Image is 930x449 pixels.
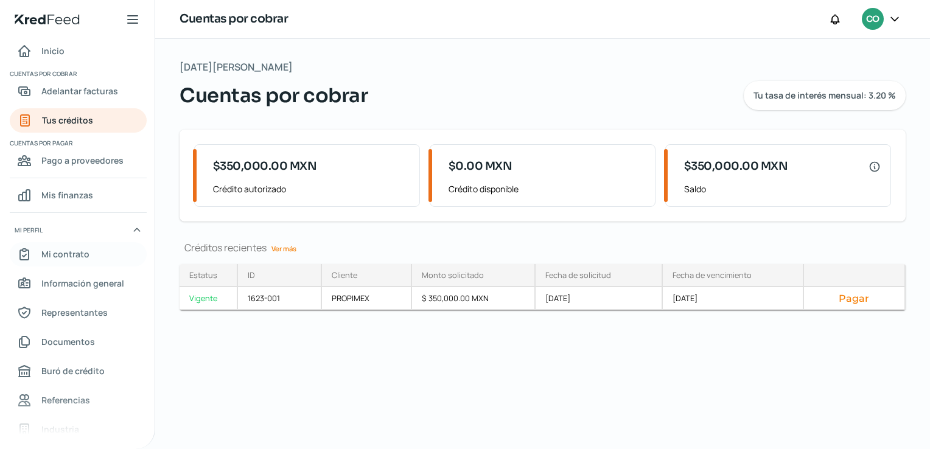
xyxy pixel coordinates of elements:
span: Industria [41,422,79,437]
span: $350,000.00 MXN [213,158,317,175]
span: Inicio [41,43,65,58]
div: PROPIMEX [322,287,411,310]
span: $0.00 MXN [449,158,512,175]
span: Información general [41,276,124,291]
a: Mis finanzas [10,183,147,207]
span: Referencias [41,392,90,408]
span: Cuentas por pagar [10,137,145,148]
div: Cliente [332,270,357,280]
a: Buró de crédito [10,359,147,383]
span: Saldo [684,181,881,197]
span: Mis finanzas [41,187,93,203]
a: Documentos [10,330,147,354]
a: Adelantar facturas [10,79,147,103]
span: CO [866,12,879,27]
div: [DATE] [663,287,803,310]
span: Adelantar facturas [41,83,118,99]
div: ID [248,270,255,280]
span: Crédito disponible [449,181,645,197]
span: [DATE][PERSON_NAME] [180,58,293,76]
span: $350,000.00 MXN [684,158,788,175]
div: Estatus [189,270,217,280]
a: Mi contrato [10,242,147,266]
a: Información general [10,271,147,296]
a: Inicio [10,39,147,63]
span: Tus créditos [42,113,93,128]
span: Representantes [41,305,108,320]
div: [DATE] [536,287,663,310]
div: Fecha de vencimiento [673,270,752,280]
a: Industria [10,417,147,442]
div: Créditos recientes [180,241,906,254]
span: Crédito autorizado [213,181,410,197]
div: $ 350,000.00 MXN [412,287,536,310]
div: 1623-001 [238,287,322,310]
a: Representantes [10,301,147,325]
a: Vigente [180,287,238,310]
button: Pagar [814,292,895,304]
span: Pago a proveedores [41,153,124,168]
div: Fecha de solicitud [545,270,611,280]
a: Ver más [267,239,301,258]
span: Cuentas por cobrar [10,68,145,79]
span: Buró de crédito [41,363,105,378]
span: Documentos [41,334,95,349]
span: Mi perfil [15,224,43,235]
h1: Cuentas por cobrar [180,10,288,28]
a: Pago a proveedores [10,148,147,173]
a: Referencias [10,388,147,412]
span: Cuentas por cobrar [180,81,368,110]
div: Monto solicitado [422,270,484,280]
span: Tu tasa de interés mensual: 3.20 % [753,91,896,100]
span: Mi contrato [41,246,89,262]
a: Tus créditos [10,108,147,133]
